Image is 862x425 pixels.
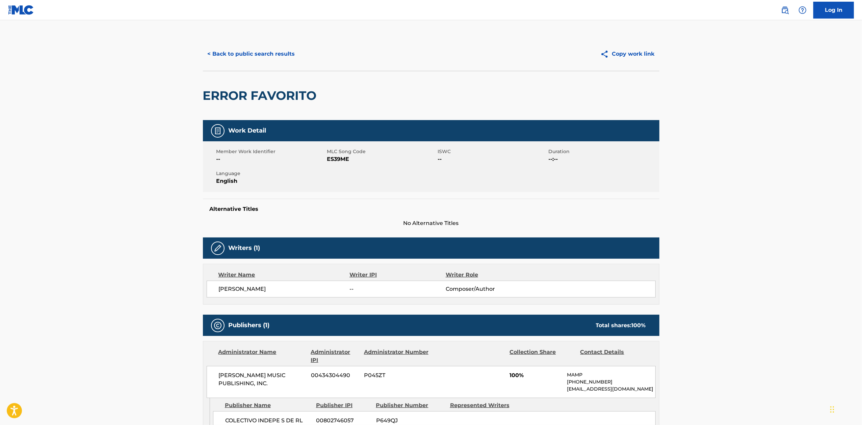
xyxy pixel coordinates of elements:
[446,271,533,279] div: Writer Role
[567,386,655,393] p: [EMAIL_ADDRESS][DOMAIN_NAME]
[446,285,533,293] span: Composer/Author
[216,155,325,163] span: --
[214,127,222,135] img: Work Detail
[549,148,658,155] span: Duration
[349,285,445,293] span: --
[311,371,359,379] span: 00434304490
[349,271,446,279] div: Writer IPI
[596,321,646,330] div: Total shares:
[438,148,547,155] span: ISWC
[229,127,266,135] h5: Work Detail
[214,321,222,330] img: Publishers
[210,206,653,213] h5: Alternative Titles
[327,148,436,155] span: MLC Song Code
[216,148,325,155] span: Member Work Identifier
[216,170,325,177] span: Language
[376,401,445,409] div: Publisher Number
[316,417,371,425] span: 00802746057
[214,244,222,252] img: Writers
[219,285,350,293] span: [PERSON_NAME]
[567,378,655,386] p: [PHONE_NUMBER]
[218,271,350,279] div: Writer Name
[580,348,646,364] div: Contact Details
[203,46,300,62] button: < Back to public search results
[796,3,809,17] div: Help
[632,322,646,329] span: 100 %
[218,348,306,364] div: Administrator Name
[364,371,429,379] span: P045ZT
[376,417,445,425] span: P649QJ
[510,371,562,379] span: 100%
[830,399,834,420] div: Arrastrar
[364,348,429,364] div: Administrator Number
[596,46,659,62] button: Copy work link
[438,155,547,163] span: --
[799,6,807,14] img: help
[8,5,34,15] img: MLC Logo
[813,2,854,19] a: Log In
[203,219,659,227] span: No Alternative Titles
[450,401,519,409] div: Represented Writers
[229,244,260,252] h5: Writers (1)
[510,348,575,364] div: Collection Share
[781,6,789,14] img: search
[219,371,306,388] span: [PERSON_NAME] MUSIC PUBLISHING, INC.
[828,393,862,425] div: Widget de chat
[778,3,792,17] a: Public Search
[600,50,612,58] img: Copy work link
[549,155,658,163] span: --:--
[311,348,359,364] div: Administrator IPI
[216,177,325,185] span: English
[225,401,311,409] div: Publisher Name
[828,393,862,425] iframe: Chat Widget
[229,321,270,329] h5: Publishers (1)
[567,371,655,378] p: MAMP
[316,401,371,409] div: Publisher IPI
[203,88,320,103] h2: ERROR FAVORITO
[327,155,436,163] span: ES39ME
